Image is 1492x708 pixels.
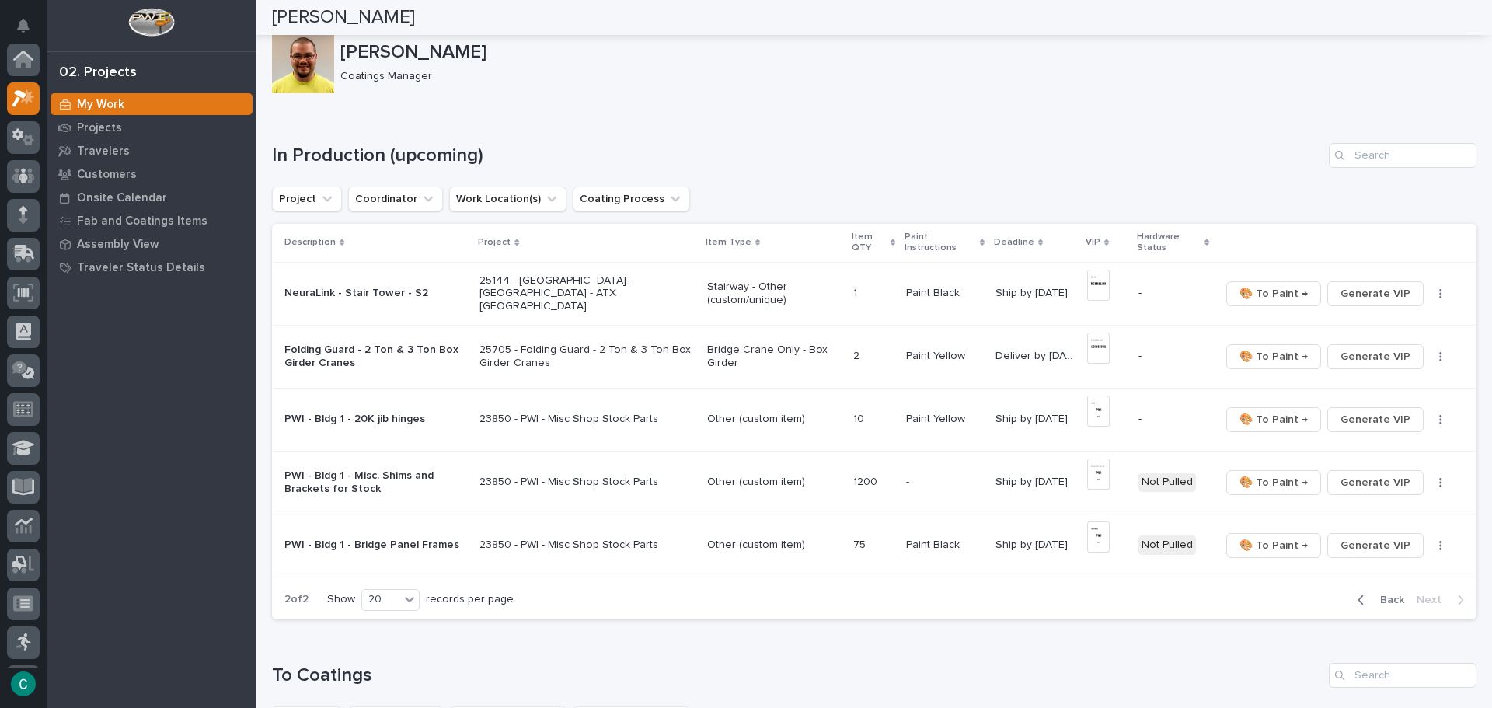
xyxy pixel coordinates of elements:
[853,347,863,363] p: 2
[707,539,841,552] p: Other (custom item)
[47,162,256,186] a: Customers
[1371,593,1404,607] span: Back
[1226,470,1321,495] button: 🎨 To Paint →
[573,187,690,211] button: Coating Process
[1138,413,1208,426] p: -
[128,8,174,37] img: Workspace Logo
[1340,284,1410,303] span: Generate VIP
[1327,281,1424,306] button: Generate VIP
[995,347,1078,363] p: Deliver by 10/6/25
[77,168,137,182] p: Customers
[1417,593,1451,607] span: Next
[1329,663,1476,688] input: Search
[426,593,514,606] p: records per page
[1327,344,1424,369] button: Generate VIP
[994,234,1034,251] p: Deadline
[1329,143,1476,168] input: Search
[1327,407,1424,432] button: Generate VIP
[1239,410,1308,429] span: 🎨 To Paint →
[284,469,467,496] p: PWI - Bldg 1 - Misc. Shims and Brackets for Stock
[7,9,40,42] button: Notifications
[906,284,963,300] p: Paint Black
[1138,350,1208,363] p: -
[706,234,751,251] p: Item Type
[707,413,841,426] p: Other (custom item)
[1345,593,1410,607] button: Back
[284,287,467,300] p: NeuraLink - Stair Tower - S2
[479,274,694,313] p: 25144 - [GEOGRAPHIC_DATA] - [GEOGRAPHIC_DATA] - ATX [GEOGRAPHIC_DATA]
[47,209,256,232] a: Fab and Coatings Items
[479,539,694,552] p: 23850 - PWI - Misc Shop Stock Parts
[47,256,256,279] a: Traveler Status Details
[1239,347,1308,366] span: 🎨 To Paint →
[906,347,968,363] p: Paint Yellow
[906,535,963,552] p: Paint Black
[853,473,880,489] p: 1200
[362,591,399,608] div: 20
[77,214,207,228] p: Fab and Coatings Items
[272,145,1323,167] h1: In Production (upcoming)
[1327,533,1424,558] button: Generate VIP
[340,70,1464,83] p: Coatings Manager
[272,262,1476,325] tr: NeuraLink - Stair Tower - S225144 - [GEOGRAPHIC_DATA] - [GEOGRAPHIC_DATA] - ATX [GEOGRAPHIC_DATA]...
[272,388,1476,451] tr: PWI - Bldg 1 - 20K jib hinges23850 - PWI - Misc Shop Stock PartsOther (custom item)1010 Paint Yel...
[906,473,912,489] p: -
[77,238,159,252] p: Assembly View
[995,535,1071,552] p: Ship by [DATE]
[707,281,841,307] p: Stairway - Other (custom/unique)
[348,187,443,211] button: Coordinator
[77,98,124,112] p: My Work
[284,344,467,370] p: Folding Guard - 2 Ton & 3 Ton Box Girder Cranes
[1340,347,1410,366] span: Generate VIP
[59,65,137,82] div: 02. Projects
[77,121,122,135] p: Projects
[905,228,976,257] p: Paint Instructions
[853,535,869,552] p: 75
[1239,536,1308,555] span: 🎨 To Paint →
[995,473,1071,489] p: Ship by [DATE]
[272,514,1476,577] tr: PWI - Bldg 1 - Bridge Panel Frames23850 - PWI - Misc Shop Stock PartsOther (custom item)7575 Pain...
[1239,284,1308,303] span: 🎨 To Paint →
[1226,533,1321,558] button: 🎨 To Paint →
[272,187,342,211] button: Project
[449,187,566,211] button: Work Location(s)
[479,413,694,426] p: 23850 - PWI - Misc Shop Stock Parts
[1327,470,1424,495] button: Generate VIP
[47,186,256,209] a: Onsite Calendar
[47,232,256,256] a: Assembly View
[272,6,415,29] h2: [PERSON_NAME]
[327,593,355,606] p: Show
[77,191,167,205] p: Onsite Calendar
[707,476,841,489] p: Other (custom item)
[47,139,256,162] a: Travelers
[1340,473,1410,492] span: Generate VIP
[995,410,1071,426] p: Ship by [DATE]
[478,234,511,251] p: Project
[340,41,1470,64] p: [PERSON_NAME]
[1340,536,1410,555] span: Generate VIP
[906,410,968,426] p: Paint Yellow
[1226,407,1321,432] button: 🎨 To Paint →
[707,344,841,370] p: Bridge Crane Only - Box Girder
[284,539,467,552] p: PWI - Bldg 1 - Bridge Panel Frames
[852,228,887,257] p: Item QTY
[479,344,694,370] p: 25705 - Folding Guard - 2 Ton & 3 Ton Box Girder Cranes
[1410,593,1476,607] button: Next
[1239,473,1308,492] span: 🎨 To Paint →
[1137,228,1201,257] p: Hardware Status
[479,476,694,489] p: 23850 - PWI - Misc Shop Stock Parts
[284,234,336,251] p: Description
[272,581,321,619] p: 2 of 2
[77,145,130,159] p: Travelers
[47,116,256,139] a: Projects
[19,19,40,44] div: Notifications
[853,410,867,426] p: 10
[1226,281,1321,306] button: 🎨 To Paint →
[1340,410,1410,429] span: Generate VIP
[1086,234,1100,251] p: VIP
[853,284,860,300] p: 1
[1226,344,1321,369] button: 🎨 To Paint →
[7,668,40,700] button: users-avatar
